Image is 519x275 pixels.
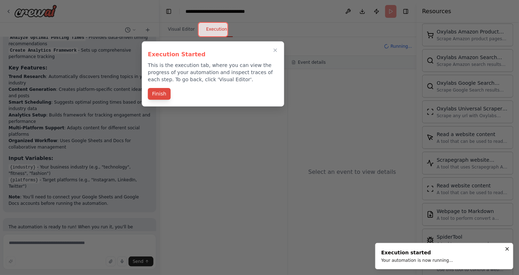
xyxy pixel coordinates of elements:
[164,6,174,16] button: Hide left sidebar
[148,62,278,83] p: This is the execution tab, where you can view the progress of your automation and inspect traces ...
[148,50,278,59] h3: Execution Started
[271,46,279,55] button: Close walkthrough
[381,249,453,256] div: Execution started
[381,258,453,263] div: Your automation is now running...
[148,88,171,100] button: Finish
